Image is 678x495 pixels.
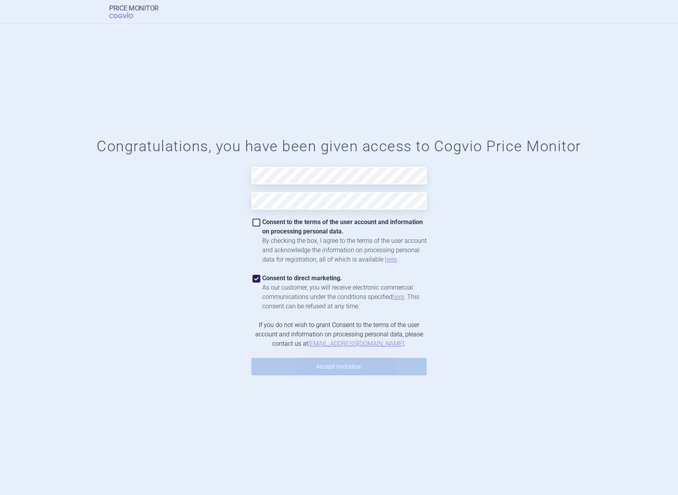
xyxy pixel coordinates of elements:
[385,256,397,263] a: here
[109,4,159,19] a: Price MonitorCOGVIO
[251,358,427,375] button: Accept invitation
[251,320,427,348] p: If you do not wish to grant Consent to the terms of the user account and information on processin...
[308,340,404,347] a: [EMAIL_ADDRESS][DOMAIN_NAME]
[109,12,144,18] span: COGVIO
[109,4,159,12] strong: Price Monitor
[392,293,404,301] a: here
[262,274,427,283] div: Consent to direct marketing.
[262,236,427,264] div: By checking the box, I agree to the terms of the user account and acknowledge the information on ...
[262,217,427,236] div: Consent to the terms of the user account and information on processing personal data.
[16,138,662,156] h1: Congratulations, you have been given access to Cogvio Price Monitor
[262,283,427,311] div: As our customer, you will receive electronic commercial communications under the conditions speci...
